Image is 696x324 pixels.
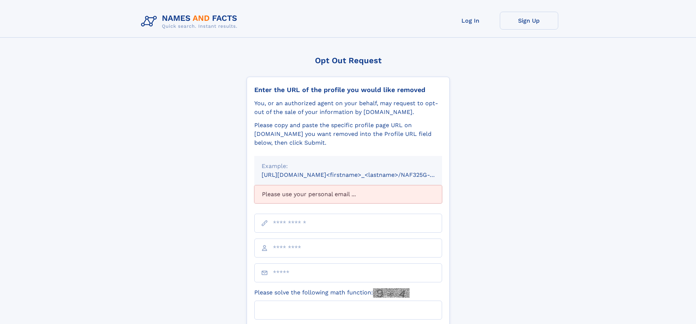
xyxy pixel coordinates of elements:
a: Log In [441,12,500,30]
div: Example: [262,162,435,171]
div: You, or an authorized agent on your behalf, may request to opt-out of the sale of your informatio... [254,99,442,117]
small: [URL][DOMAIN_NAME]<firstname>_<lastname>/NAF325G-xxxxxxxx [262,171,456,178]
div: Please copy and paste the specific profile page URL on [DOMAIN_NAME] you want removed into the Pr... [254,121,442,147]
div: Enter the URL of the profile you would like removed [254,86,442,94]
div: Please use your personal email ... [254,185,442,203]
img: Logo Names and Facts [138,12,243,31]
a: Sign Up [500,12,558,30]
div: Opt Out Request [247,56,450,65]
label: Please solve the following math function: [254,288,410,298]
